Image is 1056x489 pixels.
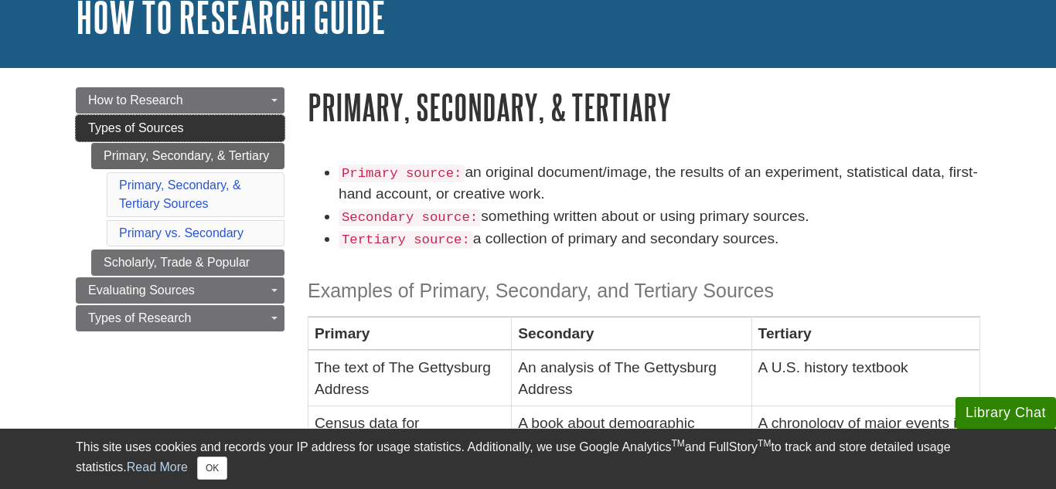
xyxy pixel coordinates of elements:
[88,93,183,107] span: How to Research
[127,460,188,474] a: Read More
[339,161,980,206] li: an original document/image, the results of an experiment, statistical data, first-hand account, o...
[512,406,751,483] td: A book about demographic changes in [GEOGRAPHIC_DATA]
[76,438,980,480] div: This site uses cookies and records your IP address for usage statistics. Additionally, we use Goo...
[308,351,512,406] td: The text of The Gettysburg Address
[751,351,979,406] td: A U.S. history textbook
[88,311,191,324] span: Types of Research
[758,438,771,449] sup: TM
[339,228,980,250] li: a collection of primary and secondary sources.
[76,87,284,331] div: Guide Page Menu
[76,115,284,141] a: Types of Sources
[751,406,979,483] td: A chronology of major events in [GEOGRAPHIC_DATA]
[76,277,284,304] a: Evaluating Sources
[119,226,244,239] a: Primary vs. Secondary
[76,87,284,114] a: How to Research
[76,305,284,331] a: Types of Research
[339,165,465,182] code: Primary source:
[339,209,481,226] code: Secondary source:
[339,205,980,228] li: something written about or using primary sources.
[88,121,184,134] span: Types of Sources
[671,438,684,449] sup: TM
[197,457,227,480] button: Close
[308,280,980,302] h3: Examples of Primary, Secondary, and Tertiary Sources
[308,317,512,351] th: Primary
[512,317,751,351] th: Secondary
[512,351,751,406] td: An analysis of The Gettysburg Address
[119,178,241,210] a: Primary, Secondary, & Tertiary Sources
[88,284,195,297] span: Evaluating Sources
[91,143,284,169] a: Primary, Secondary, & Tertiary
[339,231,473,249] code: Tertiary source:
[91,250,284,276] a: Scholarly, Trade & Popular
[751,317,979,351] th: Tertiary
[308,406,512,483] td: Census data for [GEOGRAPHIC_DATA]
[956,397,1056,429] button: Library Chat
[308,87,980,127] h1: Primary, Secondary, & Tertiary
